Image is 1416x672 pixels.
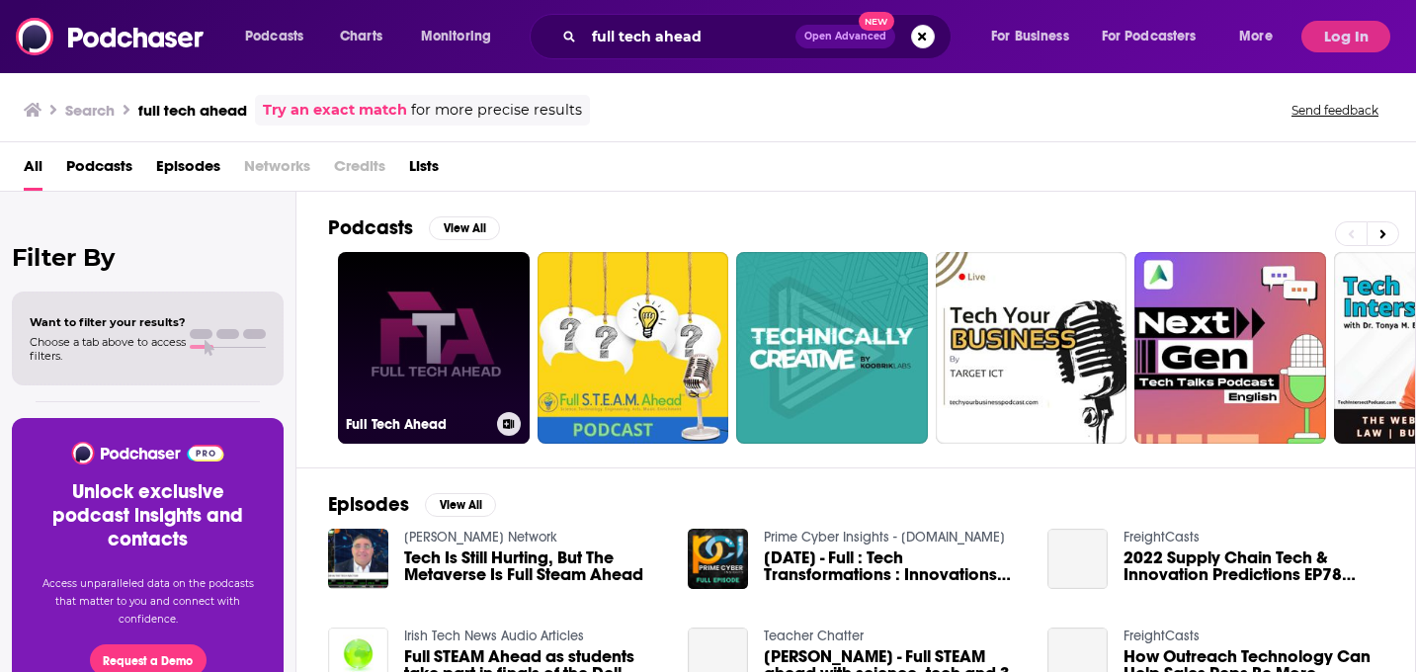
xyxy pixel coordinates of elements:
h3: Unlock exclusive podcast insights and contacts [36,480,260,551]
a: 2022 Supply Chain Tech & Innovation Predictions EP78 Fuller Speed Ahead [1124,549,1383,583]
h2: Episodes [328,492,409,517]
span: 2022 Supply Chain Tech & Innovation Predictions EP78 [PERSON_NAME] Speed Ahead [1124,549,1383,583]
div: Search podcasts, credits, & more... [548,14,970,59]
a: Lists [409,150,439,191]
span: Networks [244,150,310,191]
span: Podcasts [245,23,303,50]
span: Open Advanced [804,32,886,42]
a: Teacher Chatter [764,628,864,644]
a: Tech Is Still Hurting, But The Metaverse Is Full Steam Ahead [404,549,664,583]
button: open menu [407,21,517,52]
span: Credits [334,150,385,191]
button: open menu [231,21,329,52]
img: Tech Is Still Hurting, But The Metaverse Is Full Steam Ahead [328,529,388,589]
button: open menu [977,21,1094,52]
a: Try an exact match [263,99,407,122]
h3: full tech ahead [138,101,247,120]
h3: Search [65,101,115,120]
button: Log In [1301,21,1390,52]
a: EpisodesView All [328,492,496,517]
a: December 12 2024 - Full : Tech Transformations : Innovations and Strategic Shifts Ahead [764,549,1024,583]
img: December 12 2024 - Full : Tech Transformations : Innovations and Strategic Shifts Ahead [688,529,748,589]
img: Podchaser - Follow, Share and Rate Podcasts [16,18,206,55]
span: Want to filter your results? [30,315,186,329]
button: open menu [1089,21,1225,52]
a: Schwab Network [404,529,557,546]
a: All [24,150,42,191]
a: Irish Tech News Audio Articles [404,628,584,644]
span: Charts [340,23,382,50]
h2: Podcasts [328,215,413,240]
span: Monitoring [421,23,491,50]
a: PodcastsView All [328,215,500,240]
button: View All [429,216,500,240]
span: For Business [991,23,1069,50]
button: Send feedback [1286,102,1384,119]
input: Search podcasts, credits, & more... [584,21,795,52]
a: 2022 Supply Chain Tech & Innovation Predictions EP78 Fuller Speed Ahead [1047,529,1108,589]
img: Podchaser - Follow, Share and Rate Podcasts [70,442,225,464]
span: New [859,12,894,31]
a: Podcasts [66,150,132,191]
h3: Full Tech Ahead [346,416,489,433]
a: FreightCasts [1124,529,1200,546]
h2: Filter By [12,243,284,272]
p: Access unparalleled data on the podcasts that matter to you and connect with confidence. [36,575,260,629]
span: For Podcasters [1102,23,1197,50]
span: [DATE] - Full : Tech Transformations : Innovations and Strategic Shifts Ahead [764,549,1024,583]
button: Open AdvancedNew [795,25,895,48]
a: Prime Cyber Insights - 2PCI.com [764,529,1005,546]
span: Choose a tab above to access filters. [30,335,186,363]
button: View All [425,493,496,517]
a: FreightCasts [1124,628,1200,644]
a: Full Tech Ahead [338,252,530,444]
span: More [1239,23,1273,50]
button: open menu [1225,21,1297,52]
a: Episodes [156,150,220,191]
a: Charts [327,21,394,52]
span: for more precise results [411,99,582,122]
